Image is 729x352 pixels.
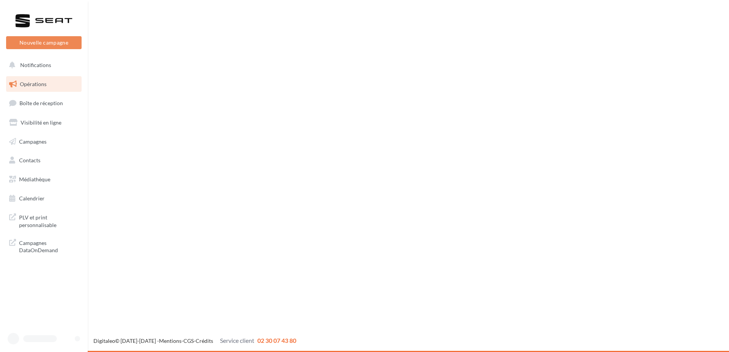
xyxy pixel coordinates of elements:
[19,138,47,144] span: Campagnes
[21,119,61,126] span: Visibilité en ligne
[159,338,181,344] a: Mentions
[5,134,83,150] a: Campagnes
[19,176,50,182] span: Médiathèque
[5,57,80,73] button: Notifications
[220,337,254,344] span: Service client
[19,238,79,254] span: Campagnes DataOnDemand
[5,171,83,187] a: Médiathèque
[93,338,296,344] span: © [DATE]-[DATE] - - -
[257,337,296,344] span: 02 30 07 43 80
[20,81,47,87] span: Opérations
[93,338,115,344] a: Digitaleo
[19,100,63,106] span: Boîte de réception
[5,209,83,232] a: PLV et print personnalisable
[5,76,83,92] a: Opérations
[5,95,83,111] a: Boîte de réception
[5,235,83,257] a: Campagnes DataOnDemand
[20,62,51,68] span: Notifications
[5,190,83,206] a: Calendrier
[19,157,40,163] span: Contacts
[19,195,45,202] span: Calendrier
[183,338,194,344] a: CGS
[6,36,82,49] button: Nouvelle campagne
[19,212,79,229] span: PLV et print personnalisable
[5,152,83,168] a: Contacts
[196,338,213,344] a: Crédits
[5,115,83,131] a: Visibilité en ligne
